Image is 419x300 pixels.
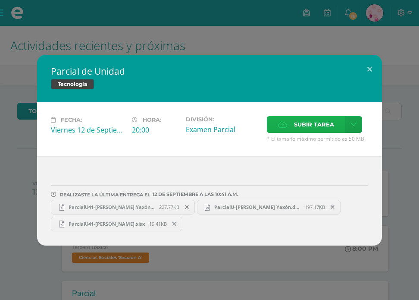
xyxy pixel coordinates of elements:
[167,219,182,229] span: Remover entrega
[64,221,149,227] span: ParcialU41-[PERSON_NAME].xlsx
[186,125,260,134] div: Examen Parcial
[159,204,179,210] span: 227.77KB
[132,125,179,135] div: 20:00
[210,204,305,210] span: ParcialU-[PERSON_NAME] Yaxón.docx
[64,204,159,210] span: ParcialU41-[PERSON_NAME] Yaxón.xlsx
[51,200,195,215] a: ParcialU41-[PERSON_NAME] Yaxón.xlsx 227.77KB
[197,200,341,215] a: ParcialU-[PERSON_NAME] Yaxón.docx 197.17KB
[357,55,382,84] button: Close (Esc)
[51,125,125,135] div: Viernes 12 de Septiembre
[305,204,325,210] span: 197.17KB
[180,202,194,212] span: Remover entrega
[51,79,94,89] span: Tecnología
[60,192,150,198] span: REALIZASTE LA ÚLTIMA ENTREGA EL
[325,202,340,212] span: Remover entrega
[149,221,167,227] span: 19.41KB
[294,117,334,133] span: Subir tarea
[267,135,368,142] span: * El tamaño máximo permitido es 50 MB
[61,117,82,123] span: Fecha:
[51,65,368,77] h2: Parcial de Unidad
[143,117,161,123] span: Hora:
[186,116,260,123] label: División:
[51,217,182,231] a: ParcialU41-[PERSON_NAME].xlsx 19.41KB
